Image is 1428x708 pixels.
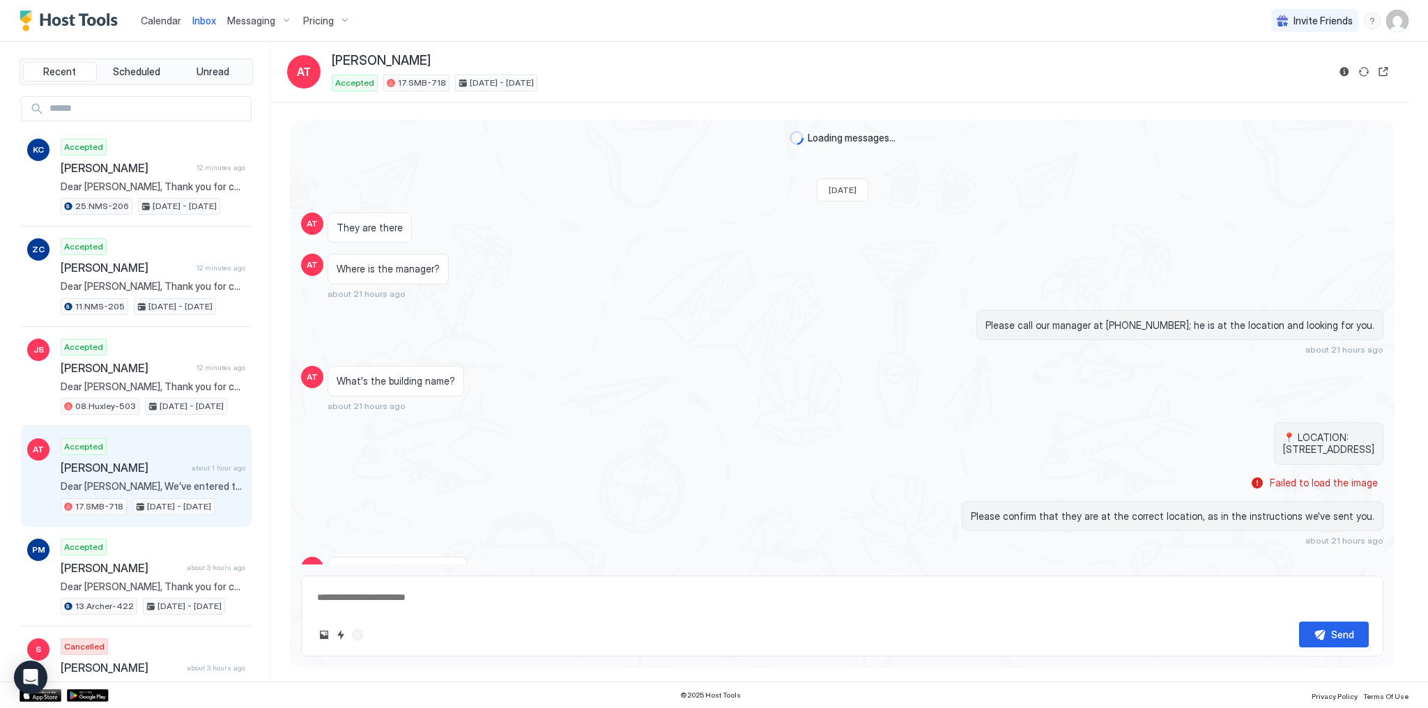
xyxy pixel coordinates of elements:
[187,663,245,672] span: about 3 hours ago
[470,77,534,89] span: [DATE] - [DATE]
[64,141,103,153] span: Accepted
[1299,622,1369,647] button: Send
[64,240,103,253] span: Accepted
[44,97,251,121] input: Input Field
[43,66,76,78] span: Recent
[307,562,318,574] span: AT
[328,401,406,411] span: about 21 hours ago
[307,259,318,271] span: AT
[337,222,403,234] span: They are there
[1375,63,1392,80] button: Open reservation
[64,341,103,353] span: Accepted
[337,375,455,387] span: What's the building name?
[790,131,804,145] div: loading
[192,463,245,472] span: about 1 hour ago
[197,163,245,172] span: 12 minutes ago
[33,344,44,356] span: JS
[1283,431,1374,456] span: 📍 LOCATION: [STREET_ADDRESS]
[197,66,229,78] span: Unread
[147,500,211,513] span: [DATE] - [DATE]
[61,580,245,593] span: Dear [PERSON_NAME], Thank you for choosing to stay at our apartment. 📅 I’d like to confirm your r...
[1364,13,1381,29] div: menu
[75,400,136,413] span: 08.Huxley-503
[1305,535,1383,546] span: about 21 hours ago
[1363,692,1408,700] span: Terms Of Use
[20,689,61,702] a: App Store
[61,480,245,493] span: Dear [PERSON_NAME], We’ve entered the apartment and collected the keyset. Our manager will hand i...
[227,15,275,27] span: Messaging
[1331,627,1354,642] div: Send
[32,544,45,556] span: PM
[61,180,245,193] span: Dear [PERSON_NAME], Thank you for choosing to stay at our apartment. We hope you’ve enjoyed every...
[1312,688,1358,702] a: Privacy Policy
[1363,688,1408,702] a: Terms Of Use
[61,661,181,675] span: [PERSON_NAME]
[20,10,124,31] a: Host Tools Logo
[61,280,245,293] span: Dear [PERSON_NAME], Thank you for choosing to stay at our apartment. We hope you’ve enjoyed every...
[307,217,318,230] span: AT
[153,200,217,213] span: [DATE] - [DATE]
[192,15,216,26] span: Inbox
[61,680,245,693] span: Dear [PERSON_NAME], Check-in begins at 4 pm – this ensures your apartment is perfectly clean and ...
[64,440,103,453] span: Accepted
[316,626,332,643] button: Upload image
[307,371,318,383] span: AT
[113,66,160,78] span: Scheduled
[20,59,253,85] div: tab-group
[332,53,431,69] span: [PERSON_NAME]
[297,63,311,80] span: AT
[75,200,129,213] span: 25.NMS-206
[187,563,245,572] span: about 3 hours ago
[75,300,125,313] span: 11.NMS-205
[64,640,105,653] span: Cancelled
[197,263,245,272] span: 12 minutes ago
[1293,15,1353,27] span: Invite Friends
[75,500,123,513] span: 17.SMB-718
[1386,10,1408,32] div: User profile
[332,626,349,643] button: Quick reply
[176,62,249,82] button: Unread
[398,77,446,89] span: 17.SMB-718
[75,600,134,613] span: 13.Archer-422
[971,510,1374,523] span: Please confirm that they are at the correct location, as in the instructions we've sent you.
[33,144,44,156] span: KC
[61,361,191,375] span: [PERSON_NAME]
[61,380,245,393] span: Dear [PERSON_NAME], Thank you for choosing to stay at our apartment. We hope you’ve enjoyed every...
[100,62,174,82] button: Scheduled
[1336,63,1353,80] button: Reservation information
[985,319,1374,332] span: Please call our manager at [PHONE_NUMBER]; he is at the location and looking for you.
[61,261,191,275] span: [PERSON_NAME]
[808,132,896,144] span: Loading messages...
[141,13,181,28] a: Calendar
[337,263,440,275] span: Where is the manager?
[335,77,374,89] span: Accepted
[148,300,213,313] span: [DATE] - [DATE]
[67,689,109,702] a: Google Play Store
[303,15,334,27] span: Pricing
[32,243,45,256] span: ZC
[328,288,406,299] span: about 21 hours ago
[61,161,191,175] span: [PERSON_NAME]
[192,13,216,28] a: Inbox
[61,461,186,475] span: [PERSON_NAME]
[33,443,44,456] span: AT
[1305,344,1383,355] span: about 21 hours ago
[1270,477,1378,489] span: Failed to load the image
[14,661,47,694] div: Open Intercom Messenger
[829,185,857,195] span: [DATE]
[1356,63,1372,80] button: Sync reservation
[61,561,181,575] span: [PERSON_NAME]
[141,15,181,26] span: Calendar
[64,541,103,553] span: Accepted
[680,691,741,700] span: © 2025 Host Tools
[1312,692,1358,700] span: Privacy Policy
[158,600,222,613] span: [DATE] - [DATE]
[197,363,245,372] span: 12 minutes ago
[23,62,97,82] button: Recent
[36,643,41,656] span: S
[160,400,224,413] span: [DATE] - [DATE]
